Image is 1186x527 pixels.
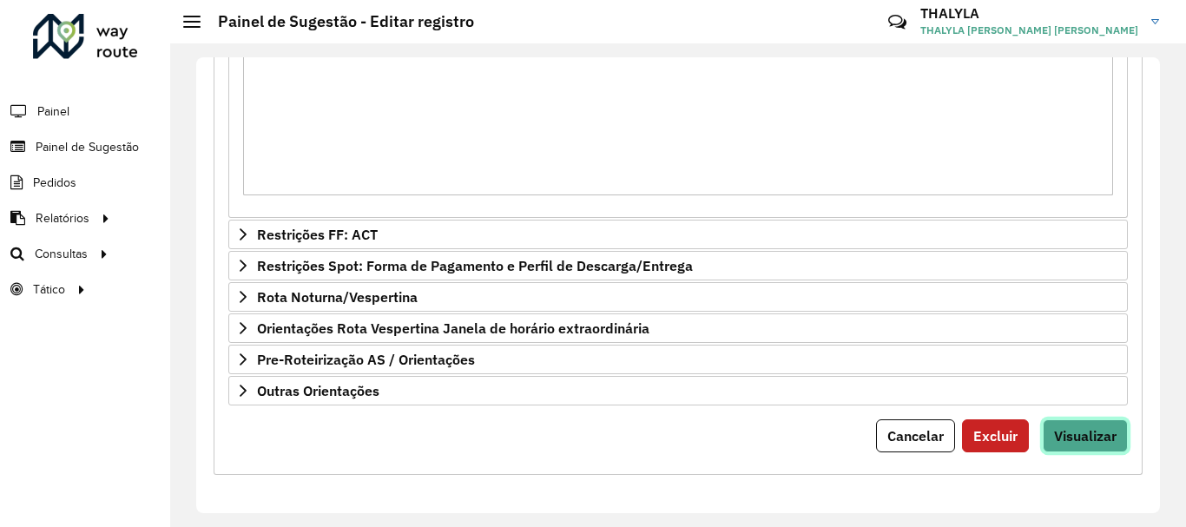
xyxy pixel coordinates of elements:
span: Outras Orientações [257,384,379,398]
span: Restrições FF: ACT [257,227,378,241]
button: Cancelar [876,419,955,452]
a: Orientações Rota Vespertina Janela de horário extraordinária [228,313,1128,343]
button: Visualizar [1043,419,1128,452]
button: Excluir [962,419,1029,452]
span: Painel [37,102,69,121]
span: Pedidos [33,174,76,192]
span: Painel de Sugestão [36,138,139,156]
span: Restrições Spot: Forma de Pagamento e Perfil de Descarga/Entrega [257,259,693,273]
a: Outras Orientações [228,376,1128,405]
span: Cancelar [887,427,944,445]
h2: Painel de Sugestão - Editar registro [201,12,474,31]
span: Visualizar [1054,427,1117,445]
a: Contato Rápido [879,3,916,41]
a: Restrições FF: ACT [228,220,1128,249]
span: Excluir [973,427,1018,445]
span: Rota Noturna/Vespertina [257,290,418,304]
span: Pre-Roteirização AS / Orientações [257,352,475,366]
h3: THALYLA [920,5,1138,22]
a: Pre-Roteirização AS / Orientações [228,345,1128,374]
span: THALYLA [PERSON_NAME] [PERSON_NAME] [920,23,1138,38]
span: Consultas [35,245,88,263]
a: Rota Noturna/Vespertina [228,282,1128,312]
span: Orientações Rota Vespertina Janela de horário extraordinária [257,321,649,335]
span: Relatórios [36,209,89,227]
a: Restrições Spot: Forma de Pagamento e Perfil de Descarga/Entrega [228,251,1128,280]
span: Tático [33,280,65,299]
